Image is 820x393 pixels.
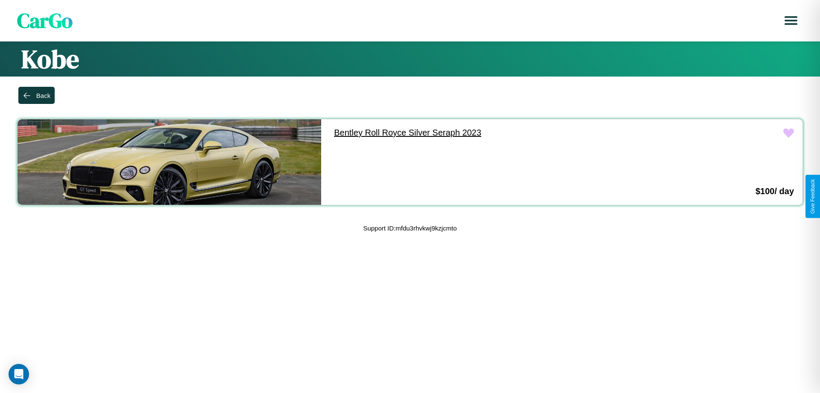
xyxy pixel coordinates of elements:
[17,6,73,35] span: CarGo
[36,92,50,99] div: Back
[18,87,55,104] button: Back
[779,9,803,33] button: Open menu
[325,119,629,146] a: Bentley Roll Royce Silver Seraph 2023
[9,364,29,384] div: Open Intercom Messenger
[756,186,794,196] h3: $ 100 / day
[363,222,457,234] p: Support ID: mfdu3rhvkwj9kzjcmto
[810,179,816,214] div: Give Feedback
[21,41,799,77] h1: Kobe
